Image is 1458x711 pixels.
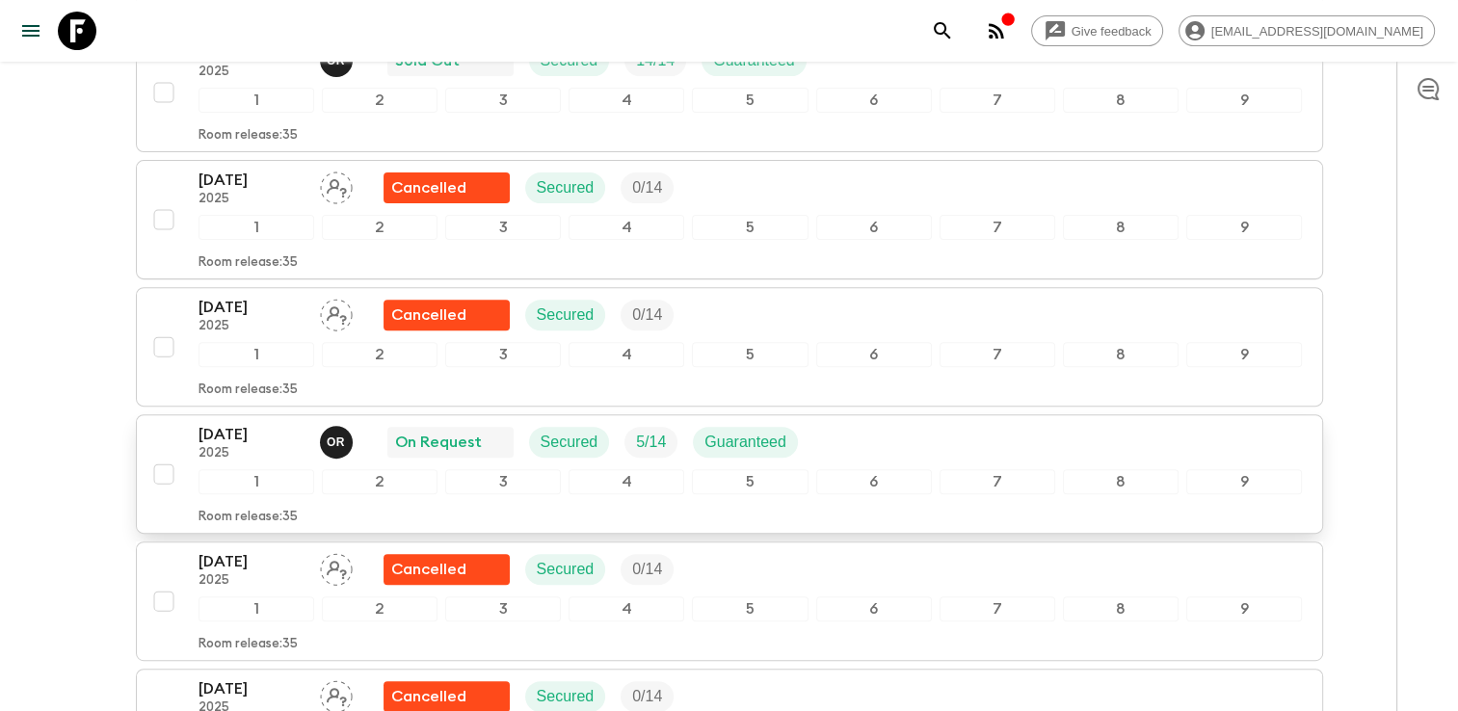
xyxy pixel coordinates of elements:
[704,431,786,454] p: Guaranteed
[199,637,298,652] p: Room release: 35
[632,176,662,199] p: 0 / 14
[537,303,595,327] p: Secured
[541,431,598,454] p: Secured
[445,596,561,621] div: 3
[320,177,353,193] span: Assign pack leader
[320,304,353,320] span: Assign pack leader
[391,558,466,581] p: Cancelled
[199,215,314,240] div: 1
[320,50,357,66] span: Oscar Rincon
[136,160,1323,279] button: [DATE]2025Assign pack leaderFlash Pack cancellationSecuredTrip Fill123456789Room release:35
[199,342,314,367] div: 1
[692,342,808,367] div: 5
[816,469,932,494] div: 6
[624,427,677,458] div: Trip Fill
[940,88,1055,113] div: 7
[199,255,298,271] p: Room release: 35
[384,554,510,585] div: Flash Pack cancellation
[391,303,466,327] p: Cancelled
[322,469,437,494] div: 2
[692,469,808,494] div: 5
[1031,15,1163,46] a: Give feedback
[136,287,1323,407] button: [DATE]2025Assign pack leaderFlash Pack cancellationSecuredTrip Fill123456789Room release:35
[320,426,357,459] button: OR
[1186,215,1302,240] div: 9
[569,88,684,113] div: 4
[1186,596,1302,621] div: 9
[199,192,305,207] p: 2025
[1179,15,1435,46] div: [EMAIL_ADDRESS][DOMAIN_NAME]
[199,446,305,461] p: 2025
[525,172,606,203] div: Secured
[445,88,561,113] div: 3
[320,559,353,574] span: Assign pack leader
[529,427,610,458] div: Secured
[525,554,606,585] div: Secured
[1063,88,1179,113] div: 8
[199,677,305,700] p: [DATE]
[320,686,353,701] span: Assign pack leader
[199,169,305,192] p: [DATE]
[384,172,510,203] div: Flash Pack cancellation
[1063,342,1179,367] div: 8
[322,215,437,240] div: 2
[632,558,662,581] p: 0 / 14
[940,469,1055,494] div: 7
[940,596,1055,621] div: 7
[199,469,314,494] div: 1
[621,172,674,203] div: Trip Fill
[816,596,932,621] div: 6
[136,541,1323,661] button: [DATE]2025Assign pack leaderFlash Pack cancellationSecuredTrip Fill123456789Room release:35
[1201,24,1434,39] span: [EMAIL_ADDRESS][DOMAIN_NAME]
[569,342,684,367] div: 4
[199,510,298,525] p: Room release: 35
[621,554,674,585] div: Trip Fill
[199,550,305,573] p: [DATE]
[940,215,1055,240] div: 7
[816,88,932,113] div: 6
[569,215,684,240] div: 4
[1061,24,1162,39] span: Give feedback
[395,431,482,454] p: On Request
[1186,342,1302,367] div: 9
[199,596,314,621] div: 1
[1186,88,1302,113] div: 9
[1063,469,1179,494] div: 8
[692,596,808,621] div: 5
[327,434,345,450] p: O R
[621,300,674,330] div: Trip Fill
[199,573,305,589] p: 2025
[816,342,932,367] div: 6
[391,176,466,199] p: Cancelled
[692,215,808,240] div: 5
[384,300,510,330] div: Flash Pack cancellation
[199,128,298,144] p: Room release: 35
[199,319,305,334] p: 2025
[322,596,437,621] div: 2
[445,342,561,367] div: 3
[12,12,50,50] button: menu
[569,469,684,494] div: 4
[320,432,357,447] span: Oscar Rincon
[322,88,437,113] div: 2
[1063,596,1179,621] div: 8
[940,342,1055,367] div: 7
[1063,215,1179,240] div: 8
[199,423,305,446] p: [DATE]
[136,33,1323,152] button: [DATE]2025Oscar RinconSold OutSecuredTrip FillGuaranteed123456789Room release:35
[537,558,595,581] p: Secured
[391,685,466,708] p: Cancelled
[537,685,595,708] p: Secured
[199,296,305,319] p: [DATE]
[525,300,606,330] div: Secured
[636,431,666,454] p: 5 / 14
[1186,469,1302,494] div: 9
[199,88,314,113] div: 1
[136,414,1323,534] button: [DATE]2025Oscar RinconOn RequestSecuredTrip FillGuaranteed123456789Room release:35
[537,176,595,199] p: Secured
[692,88,808,113] div: 5
[816,215,932,240] div: 6
[445,215,561,240] div: 3
[632,685,662,708] p: 0 / 14
[199,382,298,398] p: Room release: 35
